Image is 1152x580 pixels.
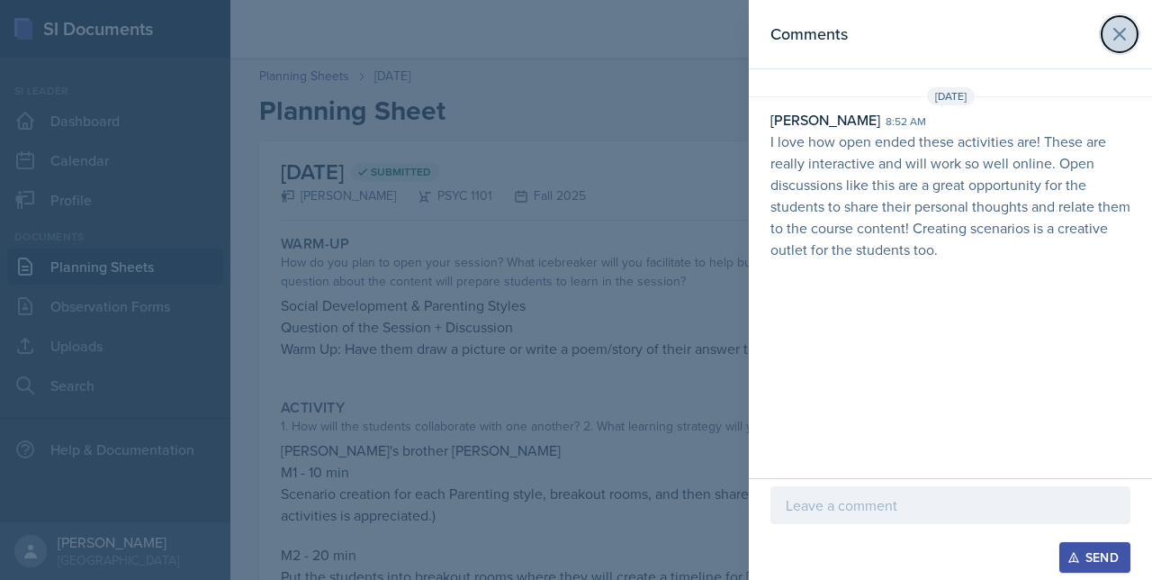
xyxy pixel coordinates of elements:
[927,87,975,105] span: [DATE]
[886,113,926,130] div: 8:52 am
[770,131,1130,260] p: I love how open ended these activities are! These are really interactive and will work so well on...
[770,22,848,47] h2: Comments
[1059,542,1130,573] button: Send
[770,109,880,131] div: [PERSON_NAME]
[1071,550,1119,565] div: Send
